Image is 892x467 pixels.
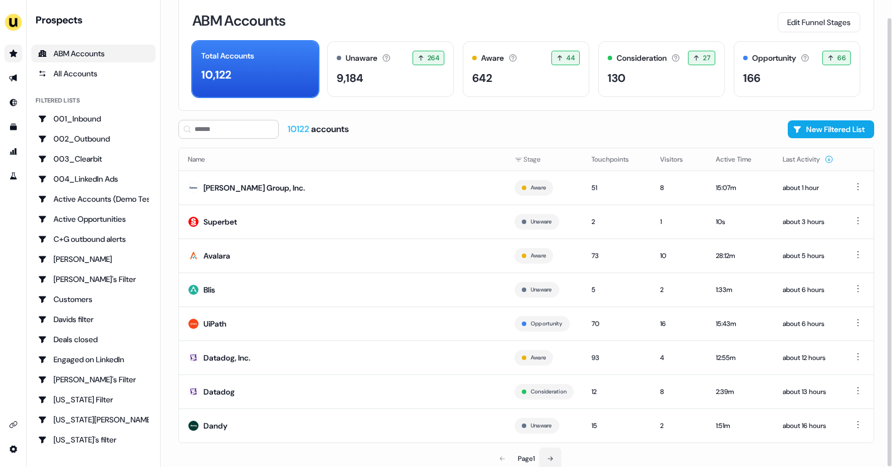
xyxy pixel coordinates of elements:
div: about 3 hours [783,216,833,227]
div: 1 [660,216,698,227]
div: accounts [288,123,349,135]
div: [PERSON_NAME] [38,254,149,265]
a: Go to 002_Outbound [31,130,156,148]
div: Stage [515,154,574,165]
div: 001_Inbound [38,113,149,124]
a: Go to 001_Inbound [31,110,156,128]
div: 130 [608,70,626,86]
div: about 16 hours [783,420,833,431]
button: Last Activity [783,149,833,169]
span: 264 [428,52,439,64]
div: 8 [660,182,698,193]
button: New Filtered List [788,120,874,138]
button: Aware [531,353,546,363]
div: 70 [592,318,642,329]
a: All accounts [31,65,156,82]
a: Go to Active Opportunities [31,210,156,228]
a: Go to Georgia's filter [31,431,156,449]
div: about 6 hours [783,284,833,295]
div: Avalara [203,250,230,261]
div: 002_Outbound [38,133,149,144]
button: Opportunity [531,319,563,329]
a: Go to prospects [4,45,22,62]
button: Active Time [716,149,765,169]
a: Go to templates [4,118,22,136]
div: Prospects [36,13,156,27]
div: about 13 hours [783,386,833,397]
div: ABM Accounts [38,48,149,59]
button: Touchpoints [592,149,642,169]
div: Active Accounts (Demo Test) [38,193,149,205]
div: about 12 hours [783,352,833,363]
button: Visitors [660,149,696,169]
div: [PERSON_NAME] Group, Inc. [203,182,305,193]
div: 73 [592,250,642,261]
div: 12:55m [716,352,765,363]
div: 003_Clearbit [38,153,149,164]
div: Aware [481,52,504,64]
div: 2:39m [716,386,765,397]
a: Go to experiments [4,167,22,185]
div: [US_STATE][PERSON_NAME] [38,414,149,425]
span: 66 [837,52,846,64]
div: about 1 hour [783,182,833,193]
div: Datadog [203,386,235,397]
a: Go to 003_Clearbit [31,150,156,168]
div: 166 [743,70,760,86]
div: Unaware [346,52,377,64]
div: 5 [592,284,642,295]
div: Consideration [617,52,667,64]
a: Go to Customers [31,290,156,308]
a: Go to Georgia Slack [31,411,156,429]
div: Superbet [203,216,237,227]
div: [PERSON_NAME]'s Filter [38,374,149,385]
div: 2 [660,420,698,431]
a: Go to attribution [4,143,22,160]
div: 93 [592,352,642,363]
a: Go to integrations [4,440,22,458]
div: 2 [660,284,698,295]
div: 2 [592,216,642,227]
a: Go to integrations [4,416,22,434]
h3: ABM Accounts [192,13,285,28]
div: 16 [660,318,698,329]
a: Go to outbound experience [4,69,22,87]
div: Total Accounts [201,50,254,62]
div: Opportunity [752,52,796,64]
a: Go to Active Accounts (Demo Test) [31,190,156,208]
button: Consideration [531,387,566,397]
div: 642 [472,70,492,86]
div: 51 [592,182,642,193]
div: [US_STATE] Filter [38,394,149,405]
div: 12 [592,386,642,397]
div: about 6 hours [783,318,833,329]
div: [US_STATE]'s filter [38,434,149,445]
div: Datadog, Inc. [203,352,250,363]
button: Unaware [531,217,552,227]
a: Go to Charlotte's Filter [31,270,156,288]
div: 9,184 [337,70,363,86]
div: Dandy [203,420,227,431]
a: Go to Inbound [4,94,22,111]
span: 10122 [288,123,311,135]
button: Aware [531,251,546,261]
a: Go to 004_LinkedIn Ads [31,170,156,188]
div: 004_LinkedIn Ads [38,173,149,184]
div: 1:33m [716,284,765,295]
div: Filtered lists [36,96,80,105]
div: Page 1 [518,453,535,464]
div: UiPath [203,318,226,329]
a: Go to Deals closed [31,330,156,348]
div: Deals closed [38,334,149,345]
div: 15:43m [716,318,765,329]
div: 15 [592,420,642,431]
div: C+G outbound alerts [38,233,149,245]
button: Unaware [531,285,552,295]
div: 4 [660,352,698,363]
div: Active Opportunities [38,213,149,225]
a: Go to Engaged on LinkedIn [31,351,156,368]
a: Go to Davids filter [31,310,156,328]
div: 15:07m [716,182,765,193]
div: 10 [660,250,698,261]
div: 10s [716,216,765,227]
